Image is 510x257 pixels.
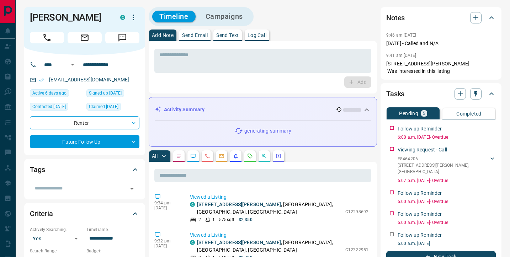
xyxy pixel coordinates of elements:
[89,103,118,110] span: Claimed [DATE]
[182,33,208,38] p: Send Email
[30,32,64,43] span: Call
[386,40,496,47] p: [DATE] - Called and N/A
[86,226,139,233] p: Timeframe:
[386,85,496,102] div: Tasks
[261,153,267,159] svg: Opportunities
[155,103,371,116] div: Activity Summary
[398,125,442,133] p: Follow up Reminder
[30,205,139,222] div: Criteria
[398,219,496,226] p: 6:00 a.m. [DATE] - Overdue
[423,111,425,116] p: 5
[30,89,83,99] div: Tue Aug 05 2025
[164,106,204,113] p: Activity Summary
[248,33,266,38] p: Log Call
[30,12,110,23] h1: [PERSON_NAME]
[386,9,496,26] div: Notes
[198,216,201,223] p: 2
[239,216,253,223] p: $2,350
[120,15,125,20] div: condos.ca
[190,240,195,245] div: condos.ca
[68,60,77,69] button: Open
[68,32,102,43] span: Email
[152,33,174,38] p: Add Note
[204,153,210,159] svg: Calls
[89,90,122,97] span: Signed up [DATE]
[30,248,83,254] p: Search Range:
[345,247,368,253] p: C12322951
[86,103,139,113] div: Sun Jun 30 2024
[30,103,83,113] div: Wed Jul 30 2025
[152,11,196,22] button: Timeline
[176,153,182,159] svg: Notes
[154,239,179,243] p: 9:32 pm
[154,243,179,248] p: [DATE]
[398,177,496,184] p: 6:07 p.m. [DATE] - Overdue
[398,189,442,197] p: Follow up Reminder
[190,202,195,207] div: condos.ca
[216,33,239,38] p: Send Text
[399,111,418,116] p: Pending
[197,239,342,254] p: , [GEOGRAPHIC_DATA], [GEOGRAPHIC_DATA], [GEOGRAPHIC_DATA]
[398,134,496,140] p: 6:00 a.m. [DATE] - Overdue
[86,89,139,99] div: Tue Aug 16 2022
[398,154,496,176] div: E8464206[STREET_ADDRESS][PERSON_NAME],[GEOGRAPHIC_DATA]
[30,164,45,175] h2: Tags
[398,231,442,239] p: Follow up Reminder
[398,146,447,154] p: Viewing Request - Call
[49,77,129,82] a: [EMAIL_ADDRESS][DOMAIN_NAME]
[30,135,139,148] div: Future Follow Up
[219,216,234,223] p: 575 sqft
[398,162,489,175] p: [STREET_ADDRESS][PERSON_NAME] , [GEOGRAPHIC_DATA]
[127,184,137,194] button: Open
[197,240,281,245] a: [STREET_ADDRESS][PERSON_NAME]
[456,111,482,116] p: Completed
[198,11,250,22] button: Campaigns
[386,88,404,100] h2: Tasks
[105,32,139,43] span: Message
[276,153,281,159] svg: Agent Actions
[219,153,224,159] svg: Emails
[247,153,253,159] svg: Requests
[212,216,215,223] p: 1
[398,210,442,218] p: Follow up Reminder
[39,77,44,82] svg: Email Verified
[154,200,179,205] p: 9:34 pm
[30,226,83,233] p: Actively Searching:
[244,127,291,135] p: generating summary
[197,201,342,216] p: , [GEOGRAPHIC_DATA], [GEOGRAPHIC_DATA], [GEOGRAPHIC_DATA]
[398,198,496,205] p: 6:00 a.m. [DATE] - Overdue
[30,208,53,219] h2: Criteria
[398,240,496,247] p: 6:00 a.m. [DATE]
[30,233,83,244] div: Yes
[386,60,496,75] p: [STREET_ADDRESS][PERSON_NAME] Was interested in this listing
[32,90,67,97] span: Active 6 days ago
[190,153,196,159] svg: Lead Browsing Activity
[386,33,416,38] p: 9:46 am [DATE]
[190,193,368,201] p: Viewed a Listing
[197,202,281,207] a: [STREET_ADDRESS][PERSON_NAME]
[190,231,368,239] p: Viewed a Listing
[386,12,405,23] h2: Notes
[30,161,139,178] div: Tags
[154,205,179,210] p: [DATE]
[86,248,139,254] p: Budget:
[233,153,239,159] svg: Listing Alerts
[398,156,489,162] p: E8464206
[345,209,368,215] p: C12298692
[32,103,66,110] span: Contacted [DATE]
[152,154,158,159] p: All
[386,53,416,58] p: 9:41 am [DATE]
[30,116,139,129] div: Renter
